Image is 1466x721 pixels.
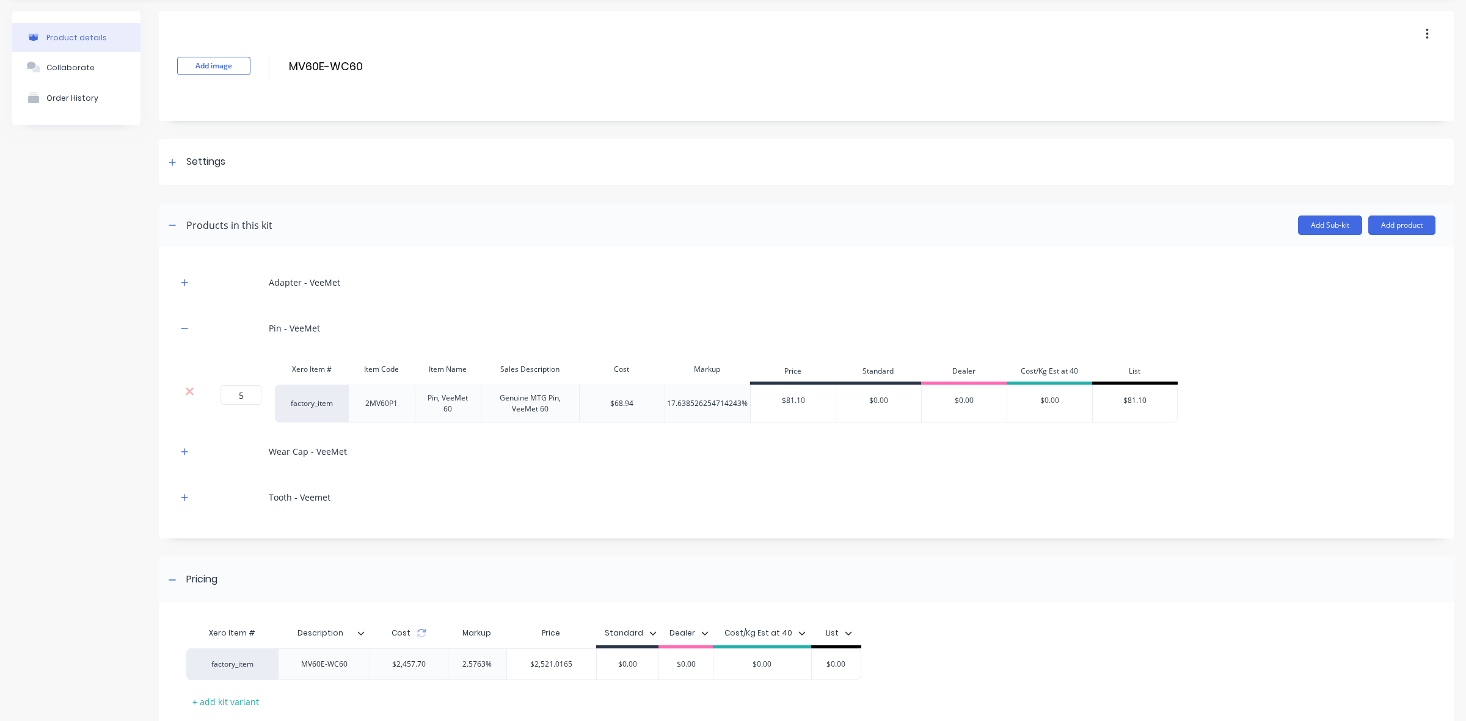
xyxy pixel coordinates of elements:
div: Products in this kit [186,218,272,233]
input: ? [221,385,261,405]
button: Collaborate [12,52,140,82]
div: Product details [46,33,107,42]
div: List [1092,360,1178,385]
div: $0.00 [922,385,1007,416]
div: 2.5763% [447,649,508,679]
button: List [820,624,858,642]
div: Collaborate [46,63,95,72]
div: $2,521.0165 [507,649,597,679]
div: Xero Item # [186,621,278,645]
div: Dealer [669,628,695,639]
div: Price [506,621,597,645]
button: Standard [599,624,663,642]
div: Tooth - Veemet [269,491,330,504]
div: 17.638526254714243% [667,398,748,409]
div: Cost/Kg Est at 40 [724,628,792,639]
span: Cost [392,628,410,639]
div: Standard [836,360,921,385]
div: $0.00 [713,649,811,679]
div: $0.00 [806,649,867,679]
div: MV60E-WC60 [291,656,357,672]
div: $0.00 [1007,385,1092,416]
div: Cost/Kg Est at 40 [1007,360,1092,385]
div: $0.00 [655,649,717,679]
div: List [826,628,839,639]
div: Adapter - VeeMet [269,276,340,289]
div: factory_item [275,385,348,422]
div: $0.00 [597,649,658,679]
div: Cost [579,357,665,382]
div: Dealer [921,360,1007,385]
div: Description [278,621,370,645]
div: Pin - VeeMet [269,322,320,335]
div: Sales Description [481,357,579,382]
input: Enter kit name [288,57,504,75]
div: Genuine MTG Pin, VeeMet 60 [486,390,574,417]
div: $81.10 [1093,385,1177,416]
div: Cost [370,621,448,645]
div: Order History [46,93,98,103]
div: Markup [448,621,506,645]
button: Order History [12,82,140,113]
div: 2MV60P1 [351,396,412,411]
div: Xero Item # [275,357,348,382]
div: + add kit variant [186,692,265,711]
div: Standard [605,628,643,639]
div: factory_item [199,659,266,670]
div: Pricing [186,572,217,587]
button: Cost/Kg Est at 40 [718,624,812,642]
div: $2,457.70 [382,649,436,679]
div: Settings [186,154,225,170]
div: Wear Cap - VeeMet [269,445,347,458]
div: Markup [665,357,750,382]
div: Price [750,360,836,385]
div: Pin, VeeMet 60 [417,390,478,417]
div: factory_itemMV60E-WC60$2,457.702.5763%$2,521.0165$0.00$0.00$0.00$0.00 [186,648,861,680]
div: Item Code [348,357,415,382]
button: Add Sub-kit [1298,216,1362,235]
button: Add image [177,57,250,75]
div: Description [278,618,362,648]
button: Dealer [663,624,715,642]
div: $68.94 [610,398,633,409]
button: Add product [1368,216,1435,235]
div: $81.10 [751,385,836,416]
div: $0.00 [836,385,921,416]
div: Item Name [415,357,481,382]
button: Product details [12,23,140,52]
